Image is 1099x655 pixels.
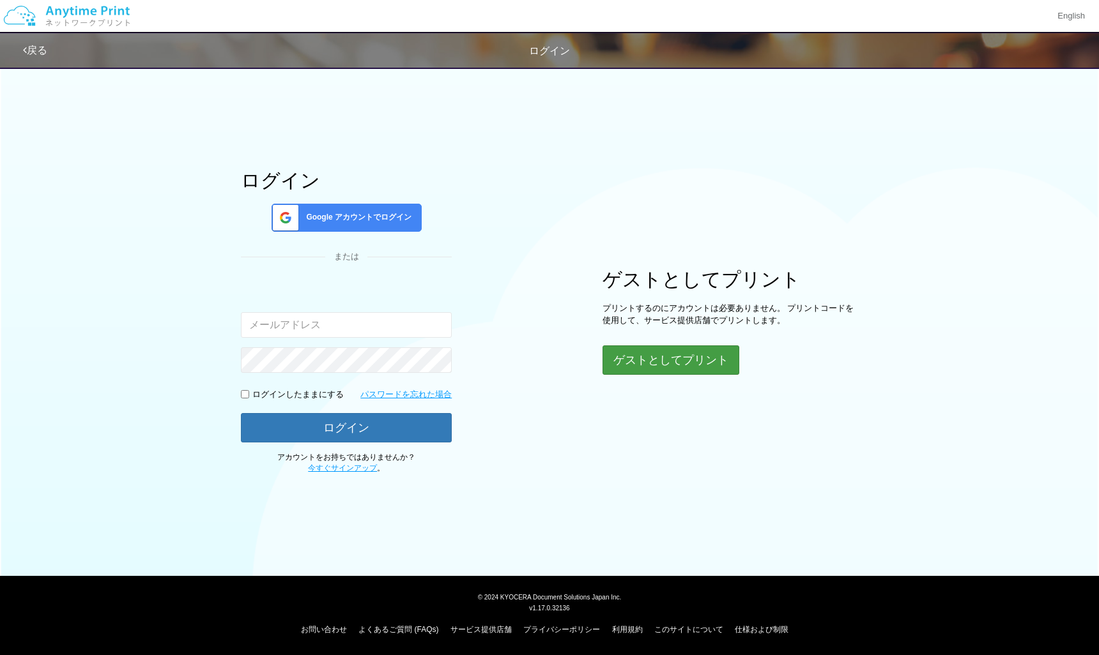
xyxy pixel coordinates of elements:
[252,389,344,401] p: ログインしたままにする
[241,170,452,191] h1: ログイン
[603,303,858,326] p: プリントするのにアカウントは必要ありません。 プリントコードを使用して、サービス提供店舗でプリントします。
[603,345,739,375] button: ゲストとしてプリント
[308,463,377,472] a: 今すぐサインアップ
[450,625,512,634] a: サービス提供店舗
[654,625,723,634] a: このサイトについて
[241,413,452,442] button: ログイン
[241,452,452,474] p: アカウントをお持ちではありませんか？
[241,312,452,338] input: メールアドレス
[308,463,385,472] span: 。
[603,269,858,290] h1: ゲストとしてプリント
[523,625,600,634] a: プライバシーポリシー
[358,625,438,634] a: よくあるご質問 (FAQs)
[529,45,570,56] span: ログイン
[735,625,788,634] a: 仕様および制限
[360,389,452,401] a: パスワードを忘れた場合
[241,251,452,263] div: または
[529,604,569,612] span: v1.17.0.32136
[478,592,622,601] span: © 2024 KYOCERA Document Solutions Japan Inc.
[301,625,347,634] a: お問い合わせ
[612,625,643,634] a: 利用規約
[23,45,47,56] a: 戻る
[301,212,411,223] span: Google アカウントでログイン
